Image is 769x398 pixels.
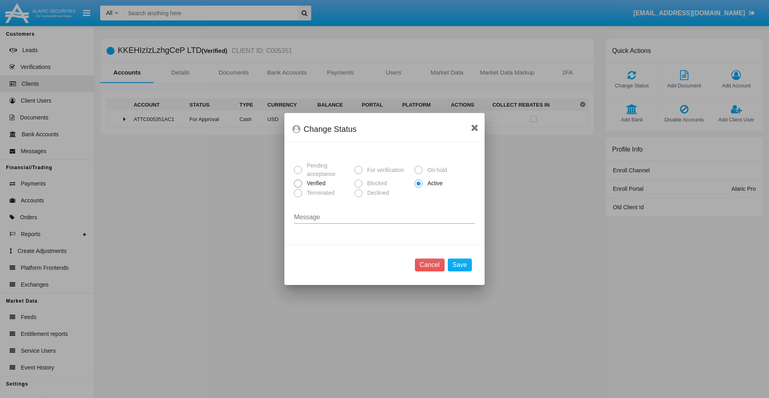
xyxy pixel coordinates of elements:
span: Terminated [302,189,336,197]
span: Verified [302,179,328,188]
button: Cancel [415,259,445,271]
span: Active [423,179,445,188]
span: For verification [362,166,406,174]
button: Save [448,259,472,271]
span: Blocked [362,179,389,188]
span: Pending acceptance [302,162,351,178]
span: Declined [362,189,391,197]
div: Change Status [292,123,477,135]
span: On hold [423,166,449,174]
